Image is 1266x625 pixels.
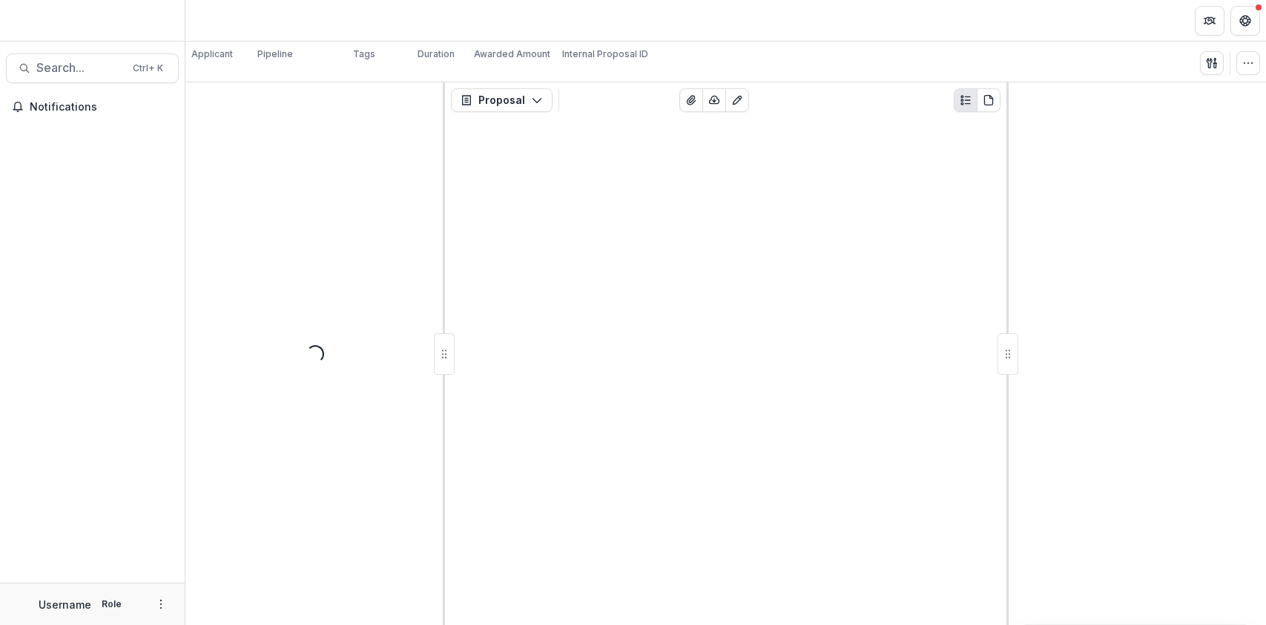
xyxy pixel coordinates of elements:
button: Plaintext view [954,88,977,112]
p: Role [97,598,126,611]
p: Username [39,597,91,612]
p: Pipeline [257,48,293,61]
button: PDF view [977,88,1000,112]
button: Partners [1195,6,1224,36]
span: Search... [36,61,124,75]
p: Internal Proposal ID [562,48,648,61]
span: Notifications [30,101,173,114]
p: Duration [418,48,455,61]
button: Get Help [1230,6,1260,36]
p: Applicant [191,48,233,61]
button: Notifications [6,95,179,119]
button: View Attached Files [679,88,703,112]
p: Awarded Amount [474,48,550,61]
div: Ctrl + K [130,60,166,76]
p: Tags [353,48,375,61]
button: More [152,595,170,613]
button: Edit as form [725,88,749,112]
button: Search... [6,53,179,83]
button: Proposal [451,88,553,112]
